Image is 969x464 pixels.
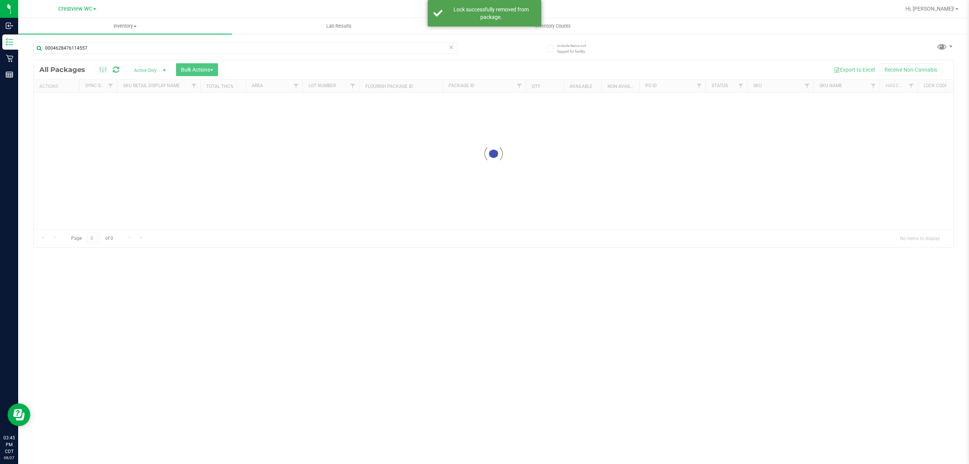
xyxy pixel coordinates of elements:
iframe: Resource center [8,403,30,426]
a: Inventory [18,18,232,34]
div: Lock successfully removed from package. [447,6,536,21]
span: Inventory Counts [525,23,581,30]
span: Clear [449,42,454,52]
span: Hi, [PERSON_NAME]! [905,6,955,12]
inline-svg: Reports [6,71,13,78]
a: Inventory Counts [446,18,660,34]
inline-svg: Retail [6,55,13,62]
span: Include items not tagged for facility [557,43,595,54]
span: Lab Results [316,23,362,30]
p: 08/27 [3,455,15,461]
span: Inventory [18,23,232,30]
inline-svg: Inventory [6,38,13,46]
inline-svg: Inbound [6,22,13,30]
p: 03:45 PM CDT [3,434,15,455]
a: Lab Results [232,18,446,34]
span: Crestview WC [58,6,92,12]
input: Search Package ID, Item Name, SKU, Lot or Part Number... [33,42,458,54]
